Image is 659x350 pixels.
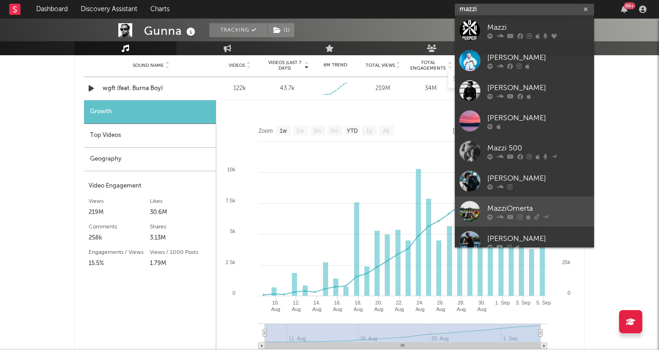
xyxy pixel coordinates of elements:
div: Video Engagement [89,181,211,192]
div: 122k [218,84,261,93]
text: 0 [568,290,570,296]
div: 34M [409,84,452,93]
text: 10. Aug [271,300,280,312]
div: [PERSON_NAME] [487,52,589,64]
text: 18. Aug [354,300,363,312]
div: Shares [150,221,211,233]
div: Gunna [144,23,198,39]
a: MazziOmerta [455,196,594,227]
input: Search for artists [455,4,594,15]
div: Comments [89,221,150,233]
input: Search by song name or URL [448,76,546,83]
div: 219M [362,84,405,93]
div: Growth [84,100,216,124]
text: 5. Sep [536,300,551,305]
div: 3.13M [150,233,211,244]
div: 99 + [624,2,635,9]
a: [PERSON_NAME] [455,45,594,76]
div: Mazzi [487,22,589,33]
text: 1w [280,128,287,134]
text: 0 [233,290,235,296]
text: 1m [297,128,304,134]
span: Total Engagements [409,60,447,71]
div: 219M [89,207,150,218]
text: YTD [347,128,358,134]
a: [PERSON_NAME] [455,166,594,196]
text: 5k [230,228,235,234]
text: 3m [314,128,322,134]
a: [PERSON_NAME] [455,227,594,257]
span: Videos (last 7 days) [266,60,304,71]
div: MazziOmerta [487,203,589,214]
text: 22. Aug [395,300,404,312]
div: Top Videos [84,124,216,148]
div: 1.79M [150,258,211,269]
text: 20. Aug [374,300,383,312]
div: 30.6M [150,207,211,218]
div: [PERSON_NAME] [487,83,589,94]
text: 7.5k [226,198,235,203]
div: Engagements / Views [89,247,150,258]
text: 16. Aug [333,300,342,312]
button: Tracking [209,23,267,37]
span: Total Views [366,63,395,68]
div: 15.5% [89,258,150,269]
text: 1y [366,128,372,134]
text: 3. Sep [516,300,530,305]
div: [PERSON_NAME] [487,233,589,245]
text: [DATE] [453,127,471,134]
text: 10k [227,167,235,172]
div: Geography [84,148,216,171]
span: ( 1 ) [267,23,295,37]
text: Zoom [258,128,273,134]
div: Likes [150,196,211,207]
button: 99+ [621,6,627,13]
div: [PERSON_NAME] [487,173,589,184]
a: wgft (feat. Burna Boy) [103,84,200,93]
text: 28. Aug [457,300,466,312]
a: Mazzi [455,15,594,45]
a: [PERSON_NAME] [455,106,594,136]
text: 14. Aug [312,300,322,312]
text: 25k [562,259,570,265]
div: 6M Trend [314,62,357,69]
a: [PERSON_NAME] [455,76,594,106]
div: Mazzi 500 [487,143,589,154]
a: Mazzi 500 [455,136,594,166]
button: (1) [268,23,294,37]
text: 6m [331,128,339,134]
div: 258k [89,233,150,244]
div: 43.7k [280,84,295,93]
text: 30. Aug [478,300,487,312]
div: Views / 1000 Posts [150,247,211,258]
text: 24. Aug [415,300,425,312]
div: [PERSON_NAME] [487,113,589,124]
text: 12. Aug [292,300,301,312]
text: 2.5k [226,259,235,265]
text: 1. Sep [495,300,510,305]
div: Views [89,196,150,207]
text: All [383,128,389,134]
span: Sound Name [133,63,164,68]
span: Videos [229,63,245,68]
text: 26. Aug [436,300,446,312]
